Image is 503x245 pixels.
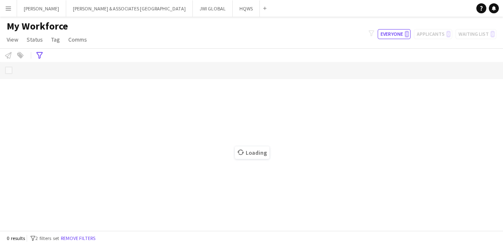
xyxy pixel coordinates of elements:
button: Everyone0 [378,29,411,39]
span: Status [27,36,43,43]
button: JWI GLOBAL [193,0,233,17]
button: HQWS [233,0,260,17]
span: View [7,36,18,43]
span: My Workforce [7,20,68,32]
span: Comms [68,36,87,43]
a: Tag [48,34,63,45]
a: Comms [65,34,90,45]
button: [PERSON_NAME] & ASSOCIATES [GEOGRAPHIC_DATA] [66,0,193,17]
a: View [3,34,22,45]
span: Loading [235,146,269,159]
button: Remove filters [59,234,97,243]
span: 0 [405,31,409,37]
app-action-btn: Advanced filters [35,50,45,60]
a: Status [23,34,46,45]
span: Tag [51,36,60,43]
span: 2 filters set [35,235,59,241]
button: [PERSON_NAME] [17,0,66,17]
